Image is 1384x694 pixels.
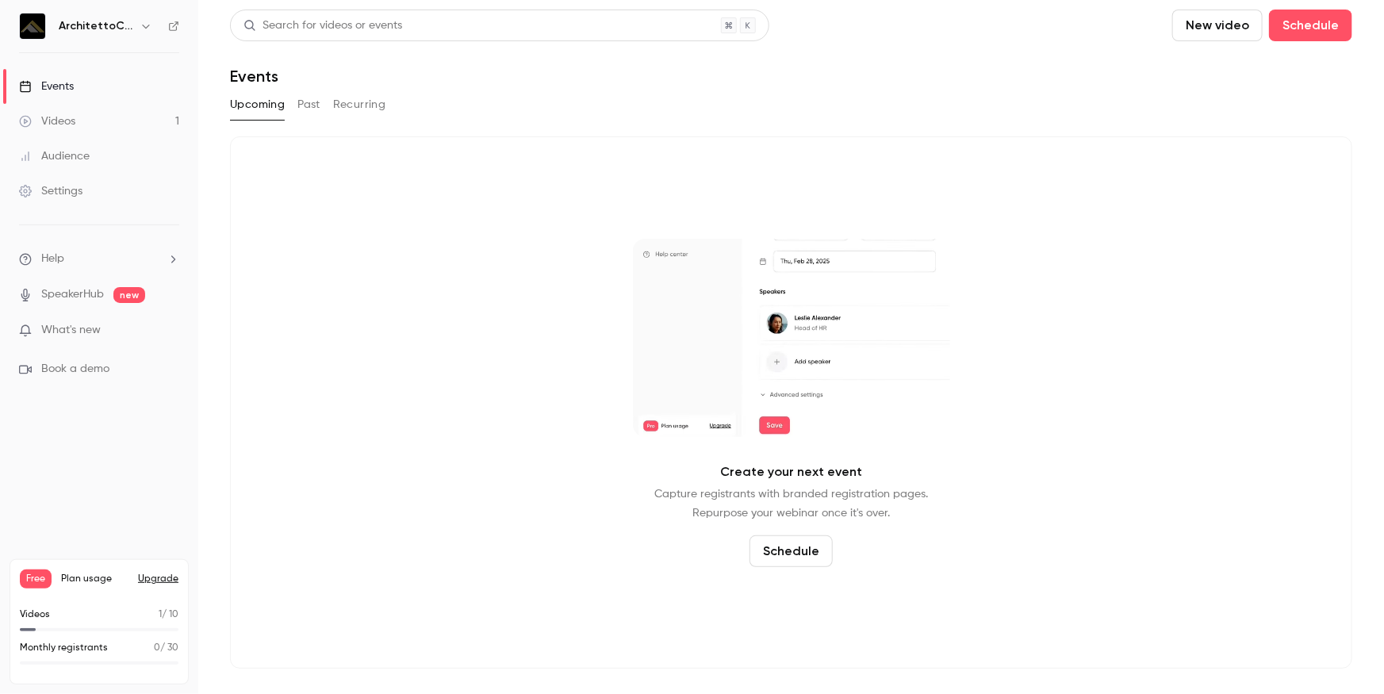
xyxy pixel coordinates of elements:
[19,79,74,94] div: Events
[41,322,101,339] span: What's new
[160,324,179,338] iframe: Noticeable Trigger
[654,485,928,523] p: Capture registrants with branded registration pages. Repurpose your webinar once it's over.
[20,608,50,622] p: Videos
[720,462,862,481] p: Create your next event
[1269,10,1352,41] button: Schedule
[113,287,145,303] span: new
[19,251,179,267] li: help-dropdown-opener
[154,643,160,653] span: 0
[41,286,104,303] a: SpeakerHub
[297,92,320,117] button: Past
[243,17,402,34] div: Search for videos or events
[230,67,278,86] h1: Events
[230,92,285,117] button: Upcoming
[20,13,45,39] img: ArchitettoClub
[20,641,108,655] p: Monthly registrants
[333,92,386,117] button: Recurring
[19,113,75,129] div: Videos
[61,573,128,585] span: Plan usage
[41,361,109,378] span: Book a demo
[19,183,82,199] div: Settings
[19,148,90,164] div: Audience
[59,18,133,34] h6: ArchitettoClub
[41,251,64,267] span: Help
[159,610,162,619] span: 1
[1172,10,1263,41] button: New video
[750,535,833,567] button: Schedule
[159,608,178,622] p: / 10
[20,569,52,589] span: Free
[154,641,178,655] p: / 30
[138,573,178,585] button: Upgrade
